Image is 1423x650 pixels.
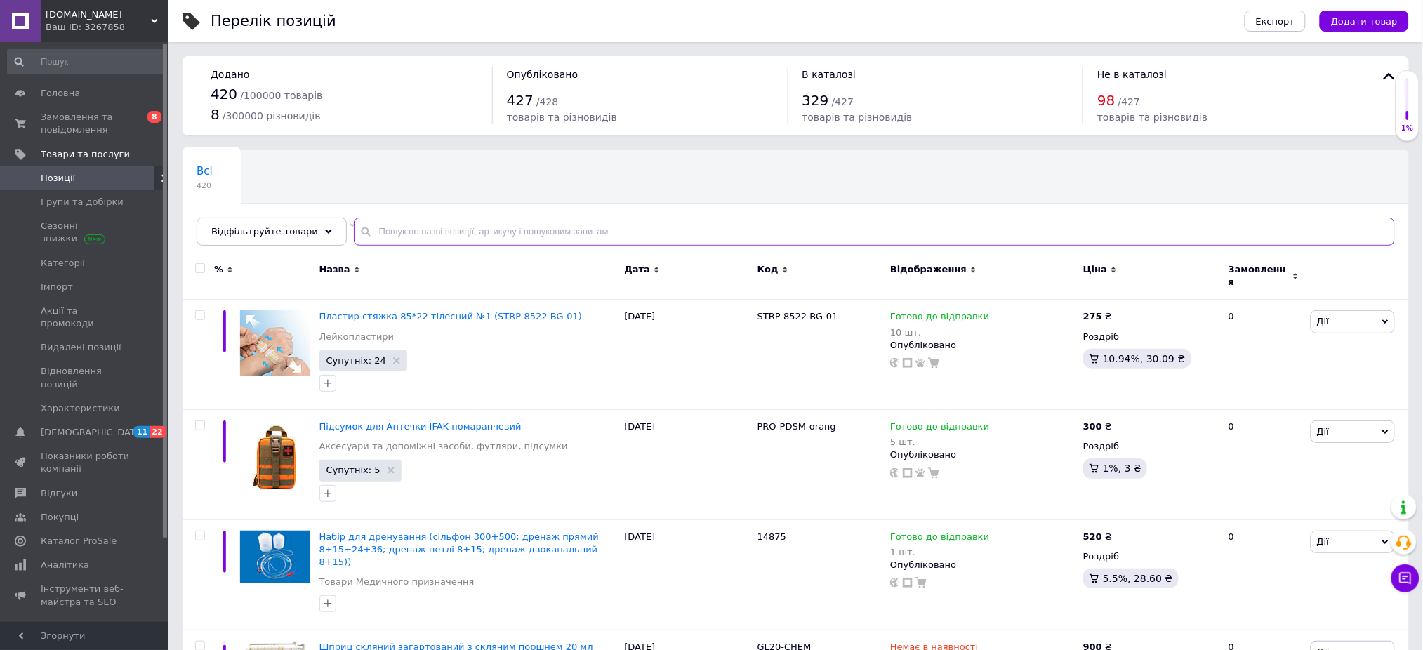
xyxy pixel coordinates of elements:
[1229,263,1289,288] span: Замовлення
[1083,421,1102,432] b: 300
[41,148,130,161] span: Товари та послуги
[621,519,754,630] div: [DATE]
[41,305,130,330] span: Акції та промокоди
[1103,463,1141,474] span: 1%, 3 ₴
[354,218,1395,246] input: Пошук по назві позиції, артикулу і пошуковим запитам
[1317,316,1329,326] span: Дії
[183,204,370,257] div: Не показуються в Каталозі ProSale
[1083,531,1102,542] b: 520
[890,531,989,546] span: Готово до відправки
[41,172,75,185] span: Позиції
[1097,69,1167,80] span: Не в каталозі
[1083,531,1112,543] div: ₴
[625,263,651,276] span: Дата
[319,440,568,453] a: Аксесуари та допоміжні засоби, футляри, підсумки
[41,87,80,100] span: Головна
[621,409,754,519] div: [DATE]
[46,8,151,21] span: timon.com.ua
[802,69,856,80] span: В каталозі
[41,450,130,475] span: Показники роботи компанії
[1083,263,1107,276] span: Ціна
[326,356,386,365] span: Супутніх: 24
[1097,112,1207,123] span: товарів та різновидів
[211,14,336,29] div: Перелік позицій
[1317,536,1329,547] span: Дії
[890,327,989,338] div: 10 шт.
[240,420,310,491] img: Подсумок для Аптечки IFAK оранжевый
[1245,11,1306,32] button: Експорт
[1220,300,1307,410] div: 0
[507,92,534,109] span: 427
[621,300,754,410] div: [DATE]
[197,180,213,191] span: 420
[319,531,599,567] a: Набір для дренування (сільфон 300+500; дренаж прямий 8+15+24+36; дренаж петлі 8+15; дренаж двокан...
[1320,11,1409,32] button: Додати товар
[890,421,989,436] span: Готово до відправки
[757,311,838,321] span: STRP-8522-BG-01
[46,21,168,34] div: Ваш ID: 3267858
[1220,519,1307,630] div: 0
[41,111,130,136] span: Замовлення та повідомлення
[507,112,617,123] span: товарів та різновидів
[1083,420,1112,433] div: ₴
[319,421,522,432] a: Підсумок для Аптечки IFAK помаранчевий
[1083,310,1112,323] div: ₴
[319,331,395,343] a: Лейкопластири
[1396,124,1419,133] div: 1%
[890,547,989,557] div: 1 шт.
[319,311,583,321] a: Пластир стяжка 85*22 тілесний №1 (STRP-8522-BG-01)
[1391,564,1419,592] button: Чат з покупцем
[890,559,1076,571] div: Опубліковано
[890,263,967,276] span: Відображення
[890,449,1076,461] div: Опубліковано
[41,281,73,293] span: Імпорт
[41,583,130,608] span: Інструменти веб-майстра та SEO
[41,426,145,439] span: [DEMOGRAPHIC_DATA]
[802,112,913,123] span: товарів та різновидів
[197,218,342,231] span: Не показуються в Катал...
[326,465,380,475] span: Супутніх: 5
[1083,550,1217,563] div: Роздріб
[41,257,85,270] span: Категорії
[211,226,318,237] span: Відфільтруйте товари
[211,69,249,80] span: Додано
[211,86,237,102] span: 420
[41,559,89,571] span: Аналітика
[890,437,989,447] div: 5 шт.
[1118,96,1140,107] span: / 427
[832,96,854,107] span: / 427
[197,165,213,178] span: Всі
[41,196,124,208] span: Групи та добірки
[41,535,117,548] span: Каталог ProSale
[1331,16,1398,27] span: Додати товар
[1103,573,1173,584] span: 5.5%, 28.60 ₴
[147,111,161,123] span: 8
[1220,409,1307,519] div: 0
[1103,353,1186,364] span: 10.94%, 30.09 ₴
[1317,426,1329,437] span: Дії
[240,310,310,376] img: Пластырь стяжка 85*22 телесный No1 (STRP-8522-BG-01)
[757,421,836,432] span: PRO-PDSM-orang
[319,263,350,276] span: Назва
[507,69,578,80] span: Опубліковано
[41,365,130,390] span: Відновлення позицій
[890,311,989,326] span: Готово до відправки
[240,531,310,583] img: Набор для дренирования (сильфон 300+500; дренаж прямой 8+15+24+36; дренаж петли 8+15; дренажный д...
[41,620,130,645] span: Управління сайтом
[41,511,79,524] span: Покупці
[1097,92,1115,109] span: 98
[1083,331,1217,343] div: Роздріб
[802,92,829,109] span: 329
[41,341,121,354] span: Видалені позиції
[211,106,220,123] span: 8
[240,90,322,101] span: / 100000 товарів
[41,402,120,415] span: Характеристики
[41,487,77,500] span: Відгуки
[7,49,165,74] input: Пошук
[1083,311,1102,321] b: 275
[214,263,223,276] span: %
[133,426,150,438] span: 11
[1083,440,1217,453] div: Роздріб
